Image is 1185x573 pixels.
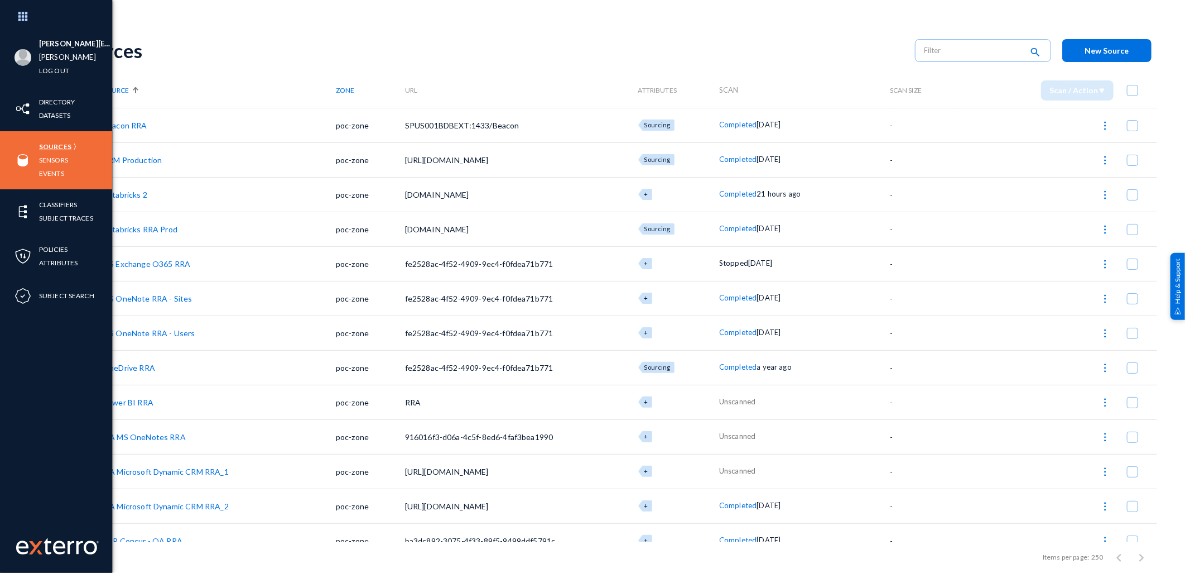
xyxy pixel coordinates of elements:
input: Filter [924,42,1023,59]
img: icon-more.svg [1100,432,1111,443]
span: Completed [719,189,757,198]
span: [DATE] [757,501,781,510]
span: Completed [719,362,757,371]
span: Completed [719,120,757,129]
a: Databricks 2 [103,190,147,199]
td: poc-zone [336,212,405,246]
span: RRA [405,398,421,407]
a: Log out [39,64,69,77]
td: poc-zone [336,177,405,212]
img: icon-more.svg [1100,501,1111,512]
img: icon-more.svg [1100,189,1111,200]
img: icon-more.svg [1100,536,1111,547]
img: icon-more.svg [1100,328,1111,339]
a: OneDrive RRA [103,363,155,373]
a: Power BI RRA [103,398,153,407]
span: ba3dc892-3075-4f33-89f5-9499ddf5791c [405,536,556,546]
span: a year ago [757,362,792,371]
a: MS OneNote RRA - Users [103,328,195,338]
a: MS Exchange O365 RRA [103,259,190,269]
span: [DATE] [757,120,781,129]
a: Events [39,167,64,180]
span: Scan Size [890,86,922,94]
span: SPUS001BDBEXT:1433/Beacon [405,121,519,130]
span: Unscanned [719,466,755,475]
span: New Source [1085,46,1129,55]
img: icon-compliance.svg [15,288,31,304]
span: [DATE] [757,293,781,302]
img: icon-more.svg [1100,120,1111,131]
span: fe2528ac-4f52-4909-9ec4-f0fdea71b771 [405,363,553,373]
td: - [890,177,959,212]
img: icon-more.svg [1100,155,1111,166]
a: Policies [39,243,68,256]
div: Source [103,86,336,94]
td: - [890,316,959,350]
span: Completed [719,224,757,233]
span: [URL][DOMAIN_NAME] [405,155,489,165]
img: icon-more.svg [1100,293,1111,304]
span: [DATE] [757,328,781,337]
span: + [644,329,648,336]
span: fe2528ac-4f52-4909-9ec4-f0fdea71b771 [405,294,553,303]
td: - [890,212,959,246]
span: + [644,190,648,198]
td: poc-zone [336,316,405,350]
mat-icon: search [1029,45,1042,60]
img: icon-more.svg [1100,224,1111,235]
li: [PERSON_NAME][EMAIL_ADDRESS][PERSON_NAME][DOMAIN_NAME] [39,37,112,51]
span: Completed [719,536,757,545]
div: 250 [1092,552,1104,562]
a: Sources [39,140,71,153]
span: + [644,537,648,544]
span: Source [103,86,129,94]
span: Unscanned [719,432,755,441]
span: [DATE] [748,259,772,268]
span: Completed [719,501,757,510]
span: Sourcing [644,156,671,163]
span: Stopped [719,259,748,268]
img: icon-policies.svg [15,248,31,265]
div: Sources [74,39,904,62]
img: exterro-logo.svg [29,541,42,555]
a: Datasets [39,109,70,122]
img: icon-more.svg [1100,259,1111,270]
a: Subject Search [39,289,94,302]
span: [DOMAIN_NAME] [405,190,469,199]
a: Classifiers [39,198,77,211]
td: poc-zone [336,350,405,385]
a: Subject Traces [39,212,93,225]
img: icon-elements.svg [15,203,31,220]
a: Directory [39,95,75,108]
span: + [644,260,648,267]
span: URL [405,86,417,94]
span: Zone [336,86,354,94]
span: Sourcing [644,225,671,232]
button: Previous page [1108,546,1130,569]
a: QA MS OneNotes RRA [103,432,186,442]
td: - [890,142,959,177]
td: - [890,281,959,316]
span: + [644,433,648,440]
span: + [644,502,648,509]
td: - [890,419,959,454]
td: - [890,246,959,281]
td: - [890,108,959,142]
td: - [890,523,959,558]
img: icon-more.svg [1100,362,1111,374]
td: - [890,385,959,419]
img: blank-profile-picture.png [15,49,31,66]
button: Next page [1130,546,1153,569]
button: New Source [1062,39,1152,62]
span: + [644,398,648,405]
img: icon-more.svg [1100,397,1111,408]
a: Beacon RRA [103,121,147,130]
span: Attributes [638,86,677,94]
a: Sensors [39,154,68,166]
a: CRM Production [103,155,162,165]
span: [DOMAIN_NAME] [405,225,469,234]
span: Scan [719,85,739,94]
td: poc-zone [336,246,405,281]
td: - [890,489,959,523]
div: Zone [336,86,405,94]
